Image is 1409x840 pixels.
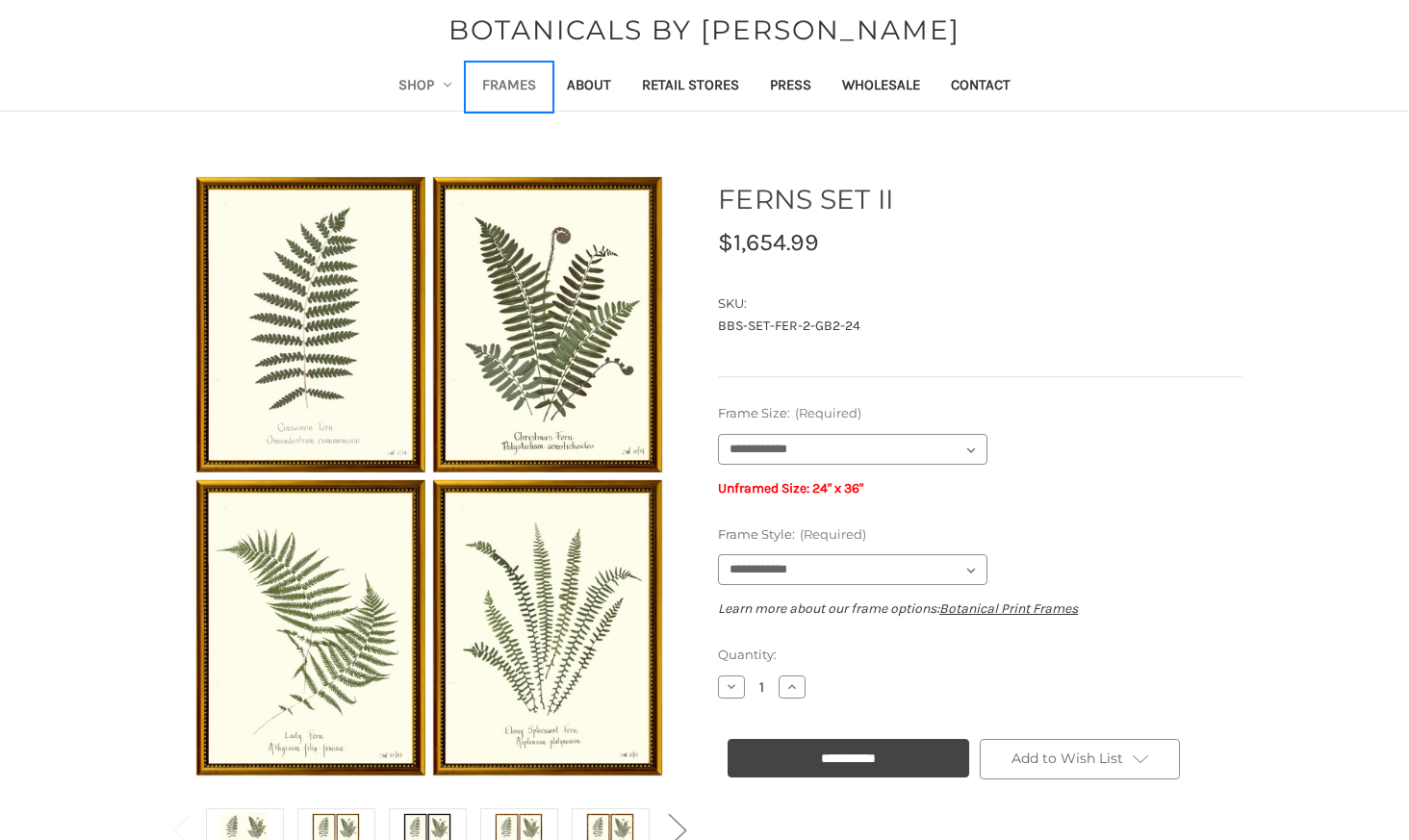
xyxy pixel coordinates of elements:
a: Shop [383,64,468,111]
label: Frame Style: [718,525,1242,545]
small: (Required) [800,526,866,542]
a: About [551,64,627,111]
small: (Required) [795,405,861,420]
label: Quantity: [718,646,1242,665]
dt: SKU: [718,294,1237,314]
p: Unframed Size: 24" x 36" [718,478,1242,498]
a: Add to Wish List [980,739,1180,779]
a: Frames [467,64,551,111]
a: Wholesale [827,64,935,111]
span: $1,654.99 [718,228,819,256]
a: BOTANICALS BY [PERSON_NAME] [439,10,970,50]
a: Botanical Print Frames [939,600,1078,617]
a: Contact [935,64,1026,111]
h1: FERNS SET II [718,179,1242,219]
span: Add to Wish List [1012,750,1123,767]
img: Gold Bamboo Frame [189,159,670,793]
a: Press [755,64,827,111]
dd: BBS-SET-FER-2-GB2-24 [718,316,1242,336]
a: Retail Stores [627,64,755,111]
label: Frame Size: [718,404,1242,423]
p: Learn more about our frame options: [718,598,1242,619]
